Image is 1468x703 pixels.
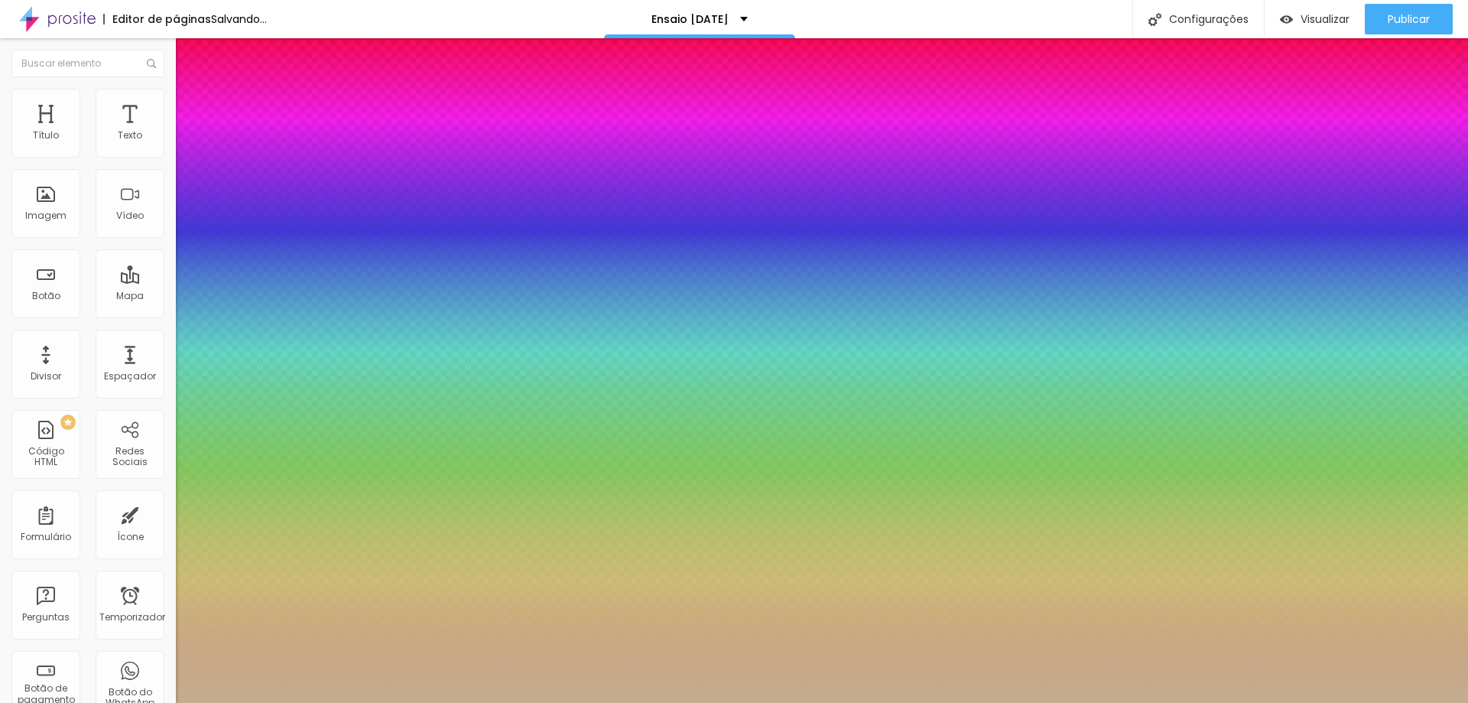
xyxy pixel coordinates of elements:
[1148,13,1161,26] img: Ícone
[25,209,67,222] font: Imagem
[1265,4,1365,34] button: Visualizar
[28,444,64,468] font: Código HTML
[31,369,61,382] font: Divisor
[104,369,156,382] font: Espaçador
[33,129,59,142] font: Título
[651,11,729,27] font: Ensaio [DATE]
[1169,11,1249,27] font: Configurações
[11,50,164,77] input: Buscar elemento
[1301,11,1349,27] font: Visualizar
[116,209,144,222] font: Vídeo
[22,610,70,623] font: Perguntas
[32,289,60,302] font: Botão
[211,14,267,24] div: Salvando...
[116,289,144,302] font: Mapa
[1365,4,1453,34] button: Publicar
[99,610,165,623] font: Temporizador
[118,129,142,142] font: Texto
[1388,11,1430,27] font: Publicar
[112,444,148,468] font: Redes Sociais
[1280,13,1293,26] img: view-1.svg
[117,530,144,543] font: Ícone
[112,11,211,27] font: Editor de páginas
[21,530,71,543] font: Formulário
[147,59,156,68] img: Ícone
